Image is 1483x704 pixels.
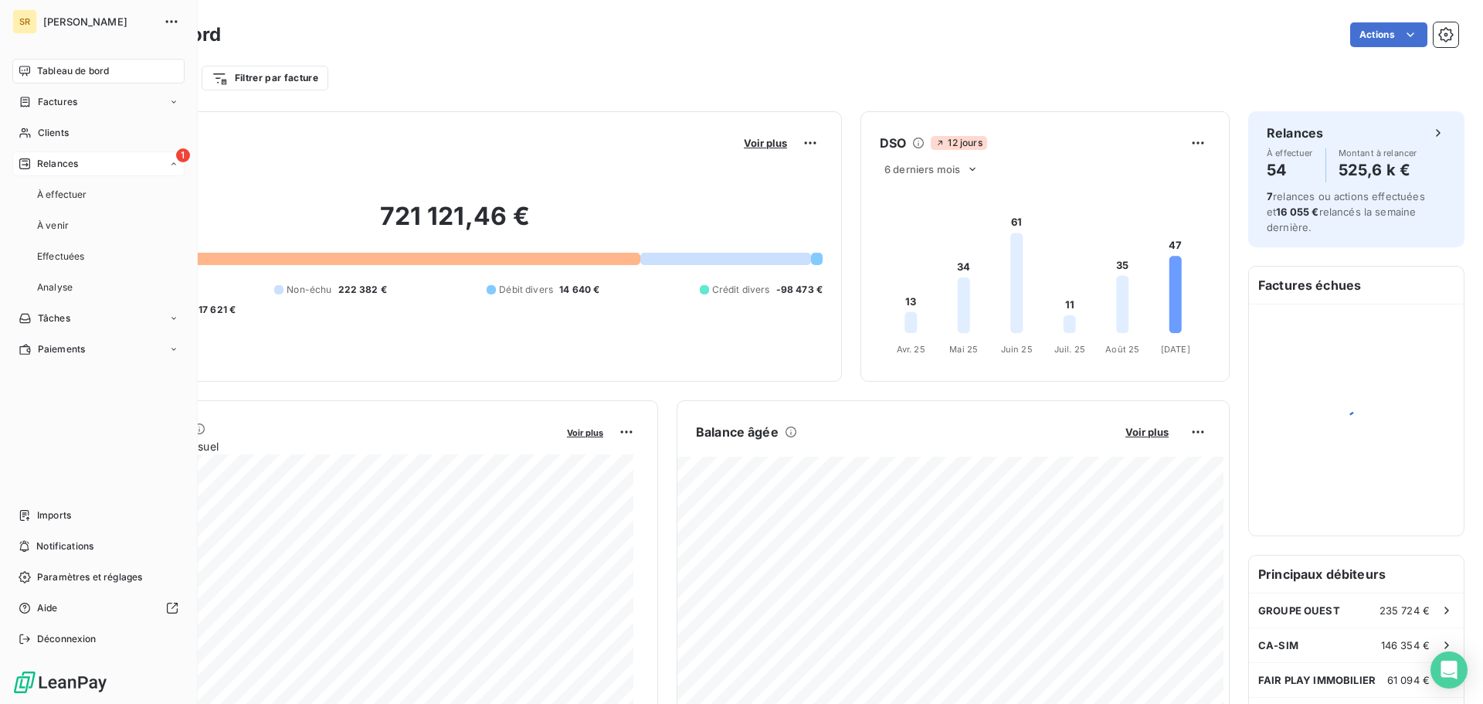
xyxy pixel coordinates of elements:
[1267,190,1273,202] span: 7
[1339,158,1417,182] h4: 525,6 k €
[38,311,70,325] span: Tâches
[567,427,603,438] span: Voir plus
[37,632,97,646] span: Déconnexion
[37,250,85,264] span: Effectuées
[1387,674,1430,686] span: 61 094 €
[37,508,71,522] span: Imports
[744,137,787,149] span: Voir plus
[884,163,960,175] span: 6 derniers mois
[1258,674,1376,686] span: FAIR PLAY IMMOBILIER
[1379,604,1430,617] span: 235 724 €
[1054,344,1085,355] tspan: Juil. 25
[1276,206,1318,218] span: 16 055 €
[1258,604,1340,617] span: GROUPE OUEST
[499,283,553,297] span: Débit divers
[1350,22,1427,47] button: Actions
[202,66,328,90] button: Filtrer par facture
[37,601,58,615] span: Aide
[1249,267,1464,304] h6: Factures échues
[949,344,978,355] tspan: Mai 25
[562,425,608,439] button: Voir plus
[1267,158,1313,182] h4: 54
[1267,124,1323,142] h6: Relances
[1249,556,1464,593] h6: Principaux débiteurs
[1339,148,1417,158] span: Montant à relancer
[739,136,792,150] button: Voir plus
[37,219,69,233] span: À venir
[1381,639,1430,651] span: 146 354 €
[880,134,906,152] h6: DSO
[43,15,154,28] span: [PERSON_NAME]
[559,283,599,297] span: 14 640 €
[38,342,85,356] span: Paiements
[776,283,823,297] span: -98 473 €
[1267,148,1313,158] span: À effectuer
[37,157,78,171] span: Relances
[1105,344,1139,355] tspan: Août 25
[1267,190,1425,233] span: relances ou actions effectuées et relancés la semaine dernière.
[1430,651,1468,689] div: Open Intercom Messenger
[338,283,387,297] span: 222 382 €
[38,126,69,140] span: Clients
[696,423,779,441] h6: Balance âgée
[1125,426,1169,438] span: Voir plus
[1161,344,1190,355] tspan: [DATE]
[38,95,77,109] span: Factures
[87,201,823,247] h2: 721 121,46 €
[176,148,190,162] span: 1
[37,281,73,294] span: Analyse
[12,670,108,695] img: Logo LeanPay
[897,344,925,355] tspan: Avr. 25
[1258,639,1298,651] span: CA-SIM
[12,596,185,621] a: Aide
[712,283,770,297] span: Crédit divers
[87,438,556,454] span: Chiffre d'affaires mensuel
[194,303,236,317] span: -17 621 €
[1121,425,1173,439] button: Voir plus
[37,570,142,584] span: Paramètres et réglages
[12,9,37,34] div: SR
[36,539,93,553] span: Notifications
[37,64,109,78] span: Tableau de bord
[37,188,87,202] span: À effectuer
[1001,344,1033,355] tspan: Juin 25
[287,283,331,297] span: Non-échu
[931,136,986,150] span: 12 jours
